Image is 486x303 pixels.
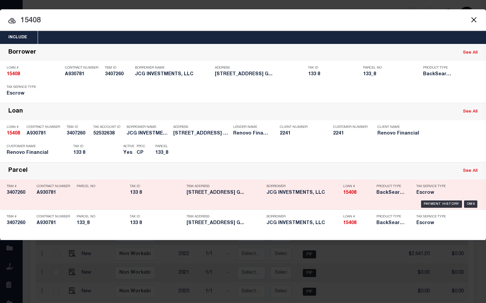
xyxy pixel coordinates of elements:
[343,190,373,196] h5: 15408
[215,72,305,77] h5: 66 Eastern Point Road, Unit 1 G...
[123,150,133,156] h5: Yes
[187,184,263,188] p: TBM Address
[65,72,102,77] h5: A930781
[266,220,340,226] h5: JCG INVESTMENTS, LLC
[155,145,185,149] p: Parcel
[377,125,434,129] p: Client Name
[67,131,90,137] h5: 3407260
[469,15,478,24] button: Close
[266,184,340,188] p: Borrower
[363,72,420,77] h5: 133_8
[343,220,373,226] h5: 15408
[130,184,183,188] p: Tax ID
[233,125,270,129] p: Lender Name
[130,190,183,196] h5: 133 8
[7,72,62,77] h5: 15408
[343,190,356,195] strong: 15408
[343,221,356,225] strong: 15408
[423,66,453,70] p: Product Type
[93,125,123,129] p: Tax Account ID
[423,72,453,77] h5: BackSearch,Escrow
[416,190,446,196] h5: Escrow
[73,145,120,149] p: Tax ID
[376,190,406,196] h5: BackSearch,Escrow
[67,125,90,129] p: TBM ID
[7,190,33,196] h5: 3407260
[7,184,33,188] p: TBM #
[123,145,134,149] p: Active
[7,131,23,137] h5: 15408
[173,125,230,129] p: Address
[463,169,478,173] a: See All
[377,131,434,137] h5: Renovo Financial
[215,66,305,70] p: Address
[187,190,263,196] h5: 66 Eastern Point Road, Unit 1 G...
[416,220,446,226] h5: Escrow
[421,200,462,208] div: Payment History
[266,215,340,219] p: Borrower
[8,167,28,175] div: Parcel
[187,220,263,226] h5: 66 Eastern Point Road, Unit 1 G...
[343,215,373,219] p: Loan #
[130,215,183,219] p: Tax ID
[376,220,406,226] h5: BackSearch,Escrow
[266,190,340,196] h5: JCG INVESTMENTS, LLC
[65,66,102,70] p: Contract Number
[77,215,127,219] p: Parcel No
[105,72,132,77] h5: 3407260
[363,66,420,70] p: Parcel No
[7,66,62,70] p: Loan #
[130,220,183,226] h5: 133 8
[7,85,40,89] p: Tax Service Type
[7,220,33,226] h5: 3407260
[333,131,366,137] h5: 2241
[137,145,145,149] p: PPCC
[77,220,127,226] h5: 133_8
[37,220,73,226] h5: A930781
[155,150,185,156] h5: 133_8
[37,215,73,219] p: Contract Number
[233,131,270,137] h5: Renovo Financial
[416,184,446,188] p: Tax Service Type
[27,131,63,137] h5: A930781
[343,184,373,188] p: Loan #
[463,51,478,55] a: See All
[73,150,120,156] h5: 133 8
[173,131,230,137] h5: 66 Eastern Point Road, Unit 1 G...
[308,66,360,70] p: Tax ID
[7,91,40,97] h5: Escrow
[137,150,145,156] h5: CP
[280,131,323,137] h5: 2241
[464,200,478,208] div: OMS
[376,184,406,188] p: Product Type
[127,125,170,129] p: Borrower Name
[376,215,406,219] p: Product Type
[135,66,212,70] p: Borrower Name
[37,190,73,196] h5: A930781
[8,108,23,116] div: Loan
[135,72,212,77] h5: JCG INVESTMENTS, LLC
[7,145,63,149] p: Customer Name
[7,150,63,156] h5: Renovo Financial
[416,215,446,219] p: Tax Service Type
[187,215,263,219] p: TBM Address
[37,184,73,188] p: Contract Number
[7,72,20,77] strong: 15408
[8,49,36,57] div: Borrower
[127,131,170,137] h5: JCG INVESTMENTS, LLC
[280,125,323,129] p: Client Number
[7,125,23,129] p: Loan #
[27,125,63,129] p: Contract Number
[463,110,478,114] a: See All
[93,131,123,137] h5: 52532638
[333,125,367,129] p: Customer Number
[77,184,127,188] p: Parcel No
[7,215,33,219] p: TBM #
[7,131,20,136] strong: 15408
[308,72,360,77] h5: 133 8
[105,66,132,70] p: TBM ID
